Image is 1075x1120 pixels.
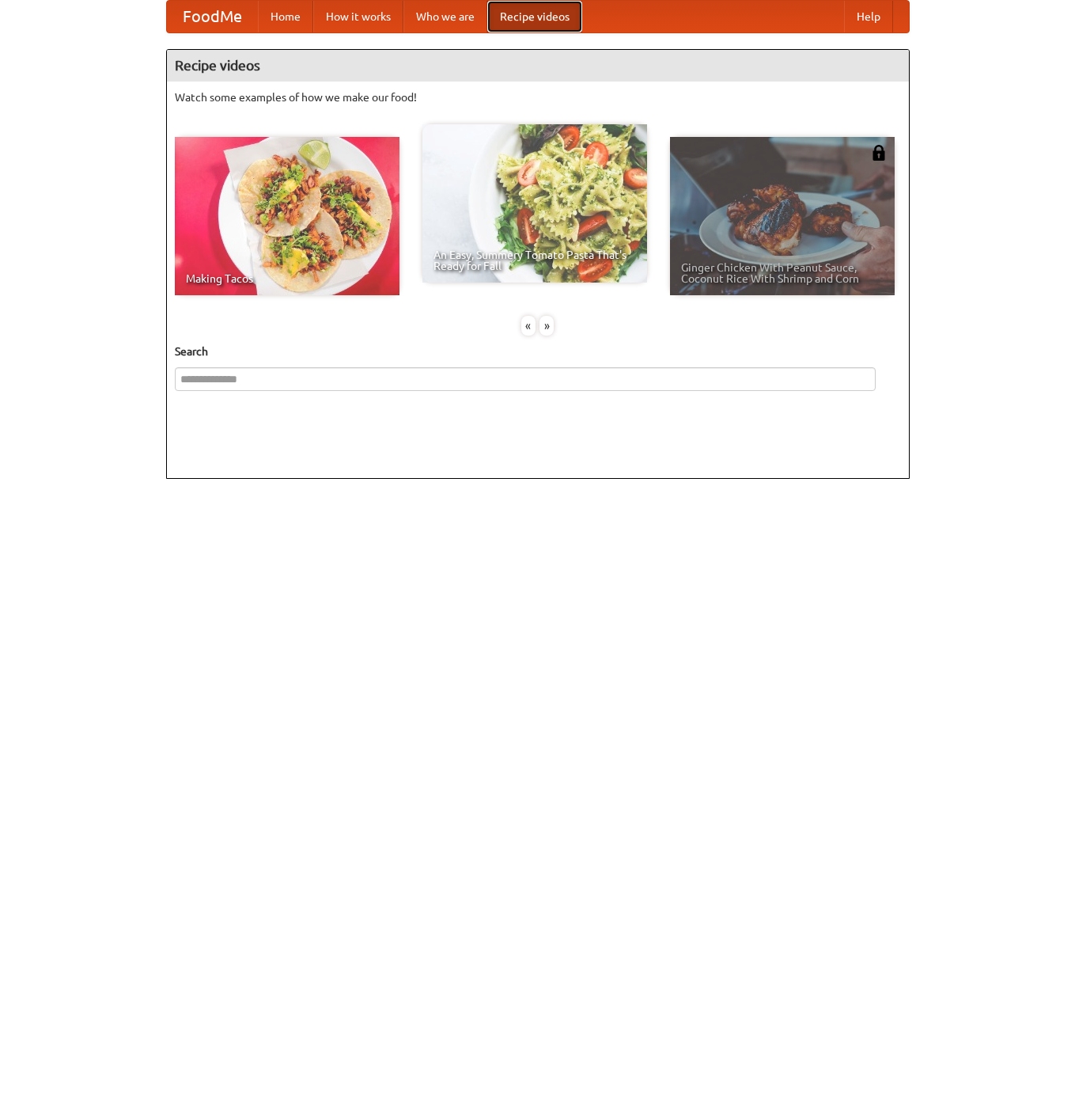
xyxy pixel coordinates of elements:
a: Making Tacos [175,137,399,295]
div: « [521,316,536,336]
a: Who we are [403,1,487,32]
span: An Easy, Summery Tomato Pasta That's Ready for Fall [433,249,636,271]
img: 483408.png [871,145,887,161]
h5: Search [175,344,901,359]
a: FoodMe [167,1,258,32]
div: » [539,316,554,336]
a: Home [258,1,313,32]
a: How it works [313,1,403,32]
span: Making Tacos [186,273,388,284]
a: An Easy, Summery Tomato Pasta That's Ready for Fall [422,124,647,283]
p: Watch some examples of how we make our food! [175,89,901,105]
h4: Recipe videos [167,50,909,82]
a: Help [844,1,893,32]
a: Recipe videos [487,1,582,32]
